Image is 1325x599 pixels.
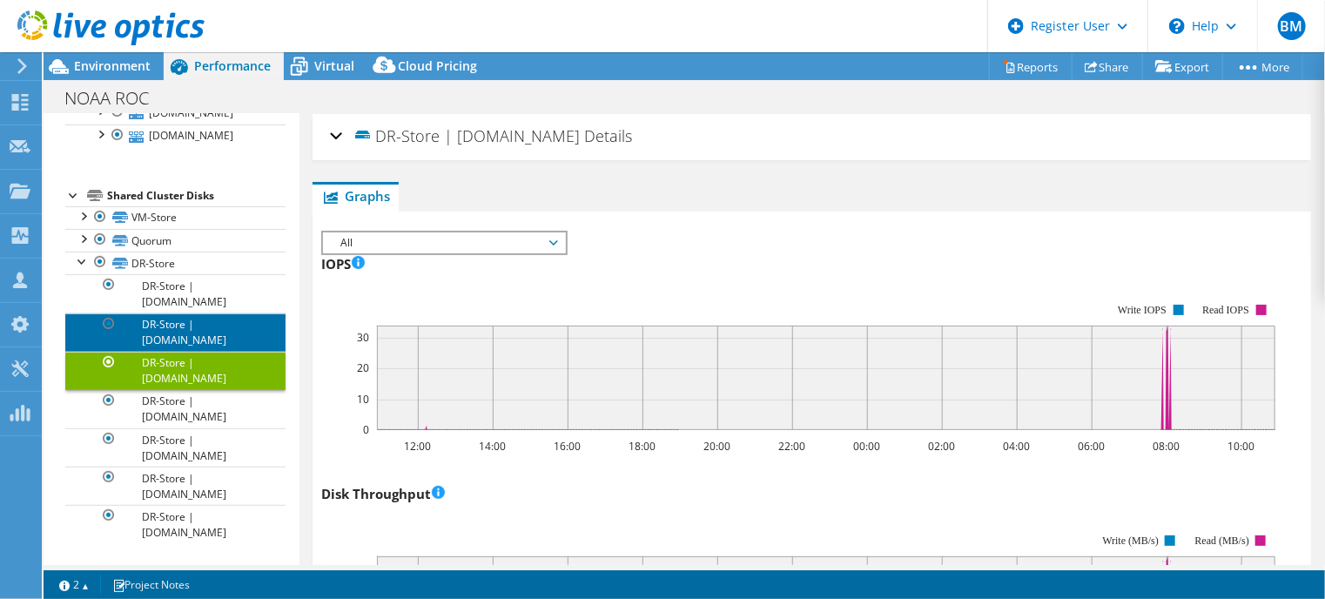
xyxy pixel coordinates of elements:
text: 00:00 [854,439,881,454]
text: 10:00 [1228,439,1255,454]
span: DR-Store | [DOMAIN_NAME] [353,125,580,145]
text: 06:00 [1079,439,1106,454]
text: 12:00 [405,439,432,454]
span: Virtual [314,57,354,74]
h3: IOPS [321,254,365,273]
text: 22:00 [779,439,806,454]
span: Cloud Pricing [398,57,477,74]
text: 02:00 [929,439,956,454]
a: Share [1072,53,1143,80]
text: 0 [363,422,369,437]
a: Project Notes [100,574,202,596]
div: Shared Cluster Disks [107,185,286,206]
text: 04:00 [1004,439,1031,454]
a: Reports [989,53,1073,80]
span: All [332,232,555,253]
h3: Disk Throughput [321,484,445,503]
text: 20 [357,360,369,375]
text: 14:00 [480,439,507,454]
text: Read (MB/s) [1195,535,1249,547]
text: Write (MB/s) [1103,535,1160,547]
text: 20:00 [704,439,731,454]
text: 08:00 [1153,439,1180,454]
text: 18:00 [629,439,656,454]
text: 10 [357,392,369,407]
a: More [1222,53,1303,80]
a: DR-Store | [DOMAIN_NAME] [65,467,286,505]
span: Environment [74,57,151,74]
text: Read IOPS [1203,304,1250,316]
h1: NOAA ROC [57,89,176,108]
a: DR-Store | [DOMAIN_NAME] [65,313,286,352]
a: DR-Store | [DOMAIN_NAME] [65,390,286,428]
span: Details [584,125,632,146]
a: 2 [47,574,101,596]
a: DR-Store | [DOMAIN_NAME] [65,274,286,313]
text: 16:00 [555,439,582,454]
span: BM [1278,12,1306,40]
a: Quorum [65,229,286,252]
span: Graphs [321,187,390,205]
a: DR-Store | [DOMAIN_NAME] [65,352,286,390]
a: VM-Store [65,206,286,229]
span: Performance [194,57,271,74]
a: Export [1142,53,1223,80]
a: DR-Store | [DOMAIN_NAME] [65,505,286,543]
a: DR-Store | [DOMAIN_NAME] [65,428,286,467]
a: [DOMAIN_NAME] [65,125,286,147]
text: 30 [357,330,369,345]
svg: \n [1169,18,1185,34]
a: DR-Store [65,252,286,274]
text: Write IOPS [1119,304,1167,316]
